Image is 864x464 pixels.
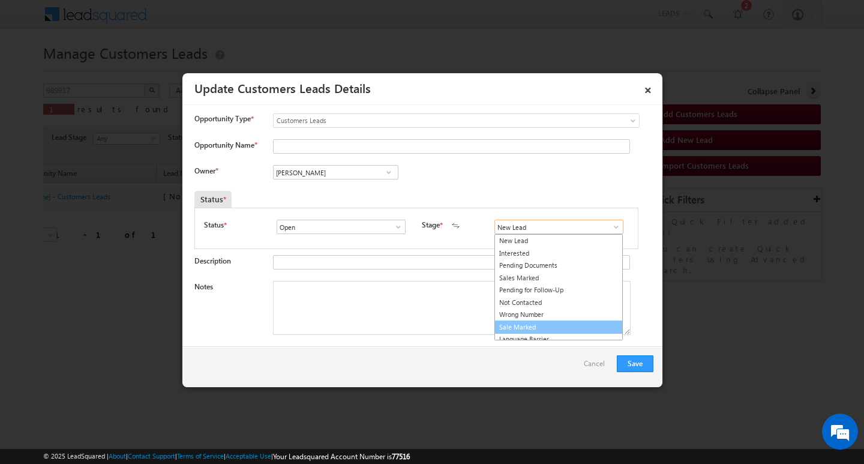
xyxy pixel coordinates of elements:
[194,256,231,265] label: Description
[277,220,406,234] input: Type to Search
[194,282,213,291] label: Notes
[494,220,623,234] input: Type to Search
[20,63,50,79] img: d_60004797649_company_0_60004797649
[273,113,640,128] a: Customers Leads
[204,220,224,230] label: Status
[388,221,403,233] a: Show All Items
[16,111,219,360] textarea: Type your message and hit 'Enter'
[194,113,251,124] span: Opportunity Type
[495,284,622,297] a: Pending for Follow-Up
[177,452,224,460] a: Terms of Service
[163,370,218,386] em: Start Chat
[226,452,271,460] a: Acceptable Use
[194,166,218,175] label: Owner
[495,247,622,260] a: Interested
[495,309,622,321] a: Wrong Number
[128,452,175,460] a: Contact Support
[422,220,440,230] label: Stage
[392,452,410,461] span: 77516
[109,452,126,460] a: About
[197,6,226,35] div: Minimize live chat window
[617,355,653,372] button: Save
[194,79,371,96] a: Update Customers Leads Details
[273,452,410,461] span: Your Leadsquared Account Number is
[274,115,590,126] span: Customers Leads
[43,451,410,462] span: © 2025 LeadSquared | | | | |
[194,191,232,208] div: Status
[194,140,257,149] label: Opportunity Name
[273,165,398,179] input: Type to Search
[584,355,611,378] a: Cancel
[381,166,396,178] a: Show All Items
[495,235,622,247] a: New Lead
[62,63,202,79] div: Chat with us now
[638,77,658,98] a: ×
[495,272,622,285] a: Sales Marked
[495,297,622,309] a: Not Contacted
[495,259,622,272] a: Pending Documents
[495,333,622,346] a: Language Barrier
[605,221,620,233] a: Show All Items
[494,321,623,334] a: Sale Marked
